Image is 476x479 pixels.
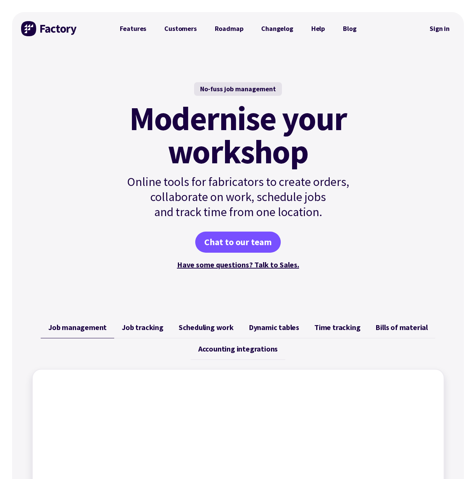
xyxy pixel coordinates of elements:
[21,21,78,36] img: Factory
[206,21,253,36] a: Roadmap
[111,21,366,36] nav: Primary Navigation
[177,260,299,269] a: Have some questions? Talk to Sales.
[48,323,107,332] span: Job management
[122,323,164,332] span: Job tracking
[111,174,366,220] p: Online tools for fabricators to create orders, collaborate on work, schedule jobs and track time ...
[155,21,205,36] a: Customers
[334,21,365,36] a: Blog
[302,21,334,36] a: Help
[111,21,156,36] a: Features
[424,20,455,37] nav: Secondary Navigation
[194,82,282,96] div: No-fuss job management
[179,323,234,332] span: Scheduling work
[375,323,428,332] span: Bills of material
[129,102,347,168] mark: Modernise your workshop
[424,20,455,37] a: Sign in
[249,323,299,332] span: Dynamic tables
[252,21,302,36] a: Changelog
[198,344,278,353] span: Accounting integrations
[195,232,281,253] a: Chat to our team
[314,323,360,332] span: Time tracking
